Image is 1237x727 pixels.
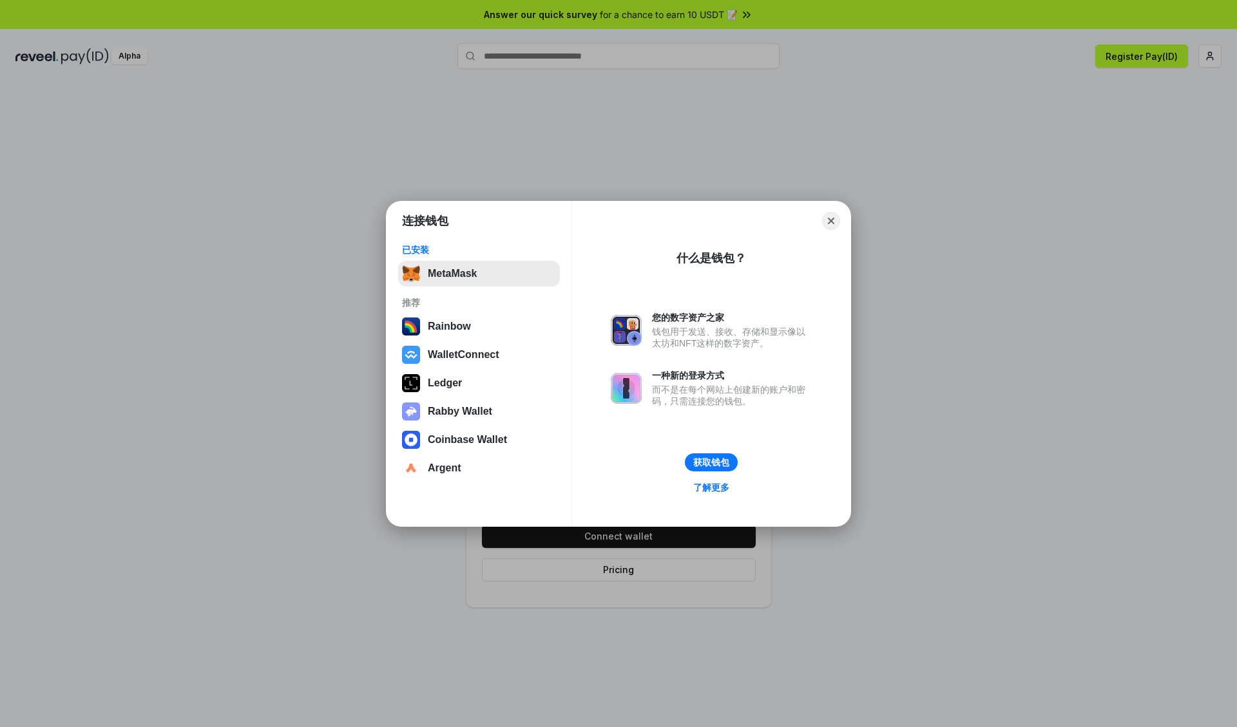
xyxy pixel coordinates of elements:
[402,244,556,256] div: 已安装
[686,479,737,496] a: 了解更多
[398,261,560,287] button: MetaMask
[652,384,812,407] div: 而不是在每个网站上创建新的账户和密码，只需连接您的钱包。
[428,406,492,417] div: Rabby Wallet
[398,314,560,339] button: Rainbow
[428,349,499,361] div: WalletConnect
[402,265,420,283] img: svg+xml,%3Csvg%20fill%3D%22none%22%20height%3D%2233%22%20viewBox%3D%220%200%2035%2033%22%20width%...
[398,427,560,453] button: Coinbase Wallet
[822,212,840,230] button: Close
[428,377,462,389] div: Ledger
[611,373,642,404] img: svg+xml,%3Csvg%20xmlns%3D%22http%3A%2F%2Fwww.w3.org%2F2000%2Fsvg%22%20fill%3D%22none%22%20viewBox...
[428,462,461,474] div: Argent
[402,297,556,308] div: 推荐
[652,326,812,349] div: 钱包用于发送、接收、存储和显示像以太坊和NFT这样的数字资产。
[685,453,738,471] button: 获取钱包
[402,431,420,449] img: svg+xml,%3Csvg%20width%3D%2228%22%20height%3D%2228%22%20viewBox%3D%220%200%2028%2028%22%20fill%3D...
[428,321,471,332] div: Rainbow
[652,312,812,323] div: 您的数字资产之家
[402,346,420,364] img: svg+xml,%3Csvg%20width%3D%2228%22%20height%3D%2228%22%20viewBox%3D%220%200%2028%2028%22%20fill%3D...
[402,459,420,477] img: svg+xml,%3Csvg%20width%3D%2228%22%20height%3D%2228%22%20viewBox%3D%220%200%2028%2028%22%20fill%3D...
[652,370,812,381] div: 一种新的登录方式
[428,268,477,279] div: MetaMask
[402,402,420,420] img: svg+xml,%3Csvg%20xmlns%3D%22http%3A%2F%2Fwww.w3.org%2F2000%2Fsvg%22%20fill%3D%22none%22%20viewBox...
[398,399,560,424] button: Rabby Wallet
[693,457,729,468] div: 获取钱包
[693,482,729,493] div: 了解更多
[402,317,420,335] img: svg+xml,%3Csvg%20width%3D%22120%22%20height%3D%22120%22%20viewBox%3D%220%200%20120%20120%22%20fil...
[398,370,560,396] button: Ledger
[402,213,448,229] h1: 连接钱包
[398,342,560,368] button: WalletConnect
[676,250,746,266] div: 什么是钱包？
[398,455,560,481] button: Argent
[428,434,507,446] div: Coinbase Wallet
[402,374,420,392] img: svg+xml,%3Csvg%20xmlns%3D%22http%3A%2F%2Fwww.w3.org%2F2000%2Fsvg%22%20width%3D%2228%22%20height%3...
[611,315,642,346] img: svg+xml,%3Csvg%20xmlns%3D%22http%3A%2F%2Fwww.w3.org%2F2000%2Fsvg%22%20fill%3D%22none%22%20viewBox...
